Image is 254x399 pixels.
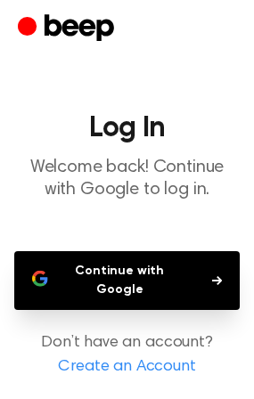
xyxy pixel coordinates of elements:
p: Don’t have an account? [14,331,240,379]
button: Continue with Google [14,251,240,310]
a: Beep [18,12,119,46]
a: Create an Account [18,355,236,379]
h1: Log In [14,114,240,142]
p: Welcome back! Continue with Google to log in. [14,157,240,201]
